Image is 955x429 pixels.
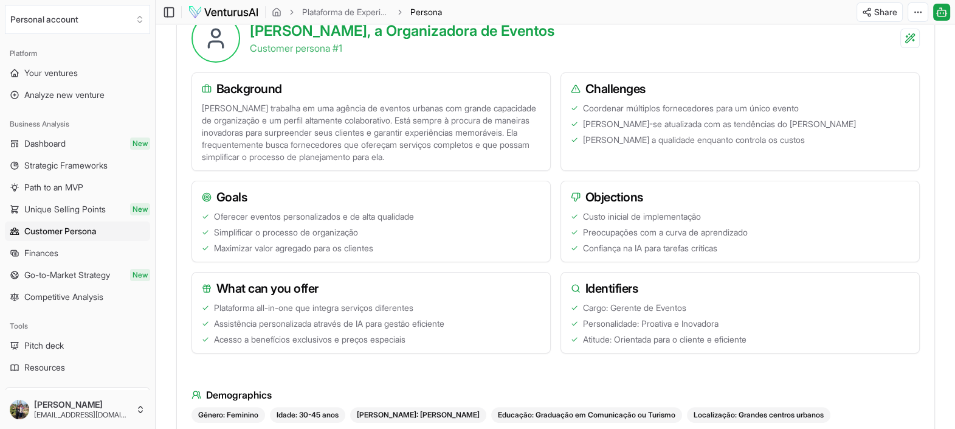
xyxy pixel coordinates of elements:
[687,407,830,423] div: Localização: Grandes centros urbanos
[250,41,554,55] p: Customer persona # 1
[410,6,442,18] span: Persona
[130,138,150,150] span: New
[5,243,150,263] a: Finances
[5,85,150,105] a: Analyze new venture
[583,242,717,254] span: Confiança na IA para tarefas críticas
[583,302,686,314] span: Cargo: Gerente de Eventos
[270,407,345,423] div: Idade: 30-45 anos
[191,388,920,402] h4: Demographics
[214,302,413,314] span: Plataforma all-in-one que integra serviços diferentes
[5,287,150,307] a: Competitive Analysis
[24,361,65,374] span: Resources
[272,6,442,18] nav: breadcrumb
[302,6,390,18] a: Plataforma de Experiências
[24,159,108,172] span: Strategic Frameworks
[5,5,150,34] button: Select an organization
[24,225,97,237] span: Customer Persona
[202,80,540,97] h3: Background
[350,407,486,423] div: [PERSON_NAME]: [PERSON_NAME]
[24,291,103,303] span: Competitive Analysis
[583,118,856,130] span: [PERSON_NAME]-se atualizada com as tendências do [PERSON_NAME]
[5,200,150,219] a: Unique Selling PointsNew
[130,269,150,281] span: New
[214,226,358,239] span: Simplificar o processo de organização
[583,333,746,346] span: Atitude: Orientada para o cliente e eficiente
[583,318,719,330] span: Personalidade: Proativa e Inovadora
[24,181,83,194] span: Path to an MVP
[24,138,66,150] span: Dashboard
[250,21,554,41] h2: [PERSON_NAME], a Organizadora de Eventos
[5,178,150,197] a: Path to an MVP
[5,134,150,153] a: DashboardNew
[583,211,701,223] span: Custo inicial de implementação
[10,400,29,419] img: ACg8ocK5GvR0zmbFT8nnRfSroFWB0Z_4VrJ6a2fg9iWDCNZ-z5XU4ubGsQ=s96-c
[5,316,150,336] div: Tools
[24,89,105,101] span: Analyze new venture
[24,67,78,79] span: Your ventures
[34,410,131,420] span: [EMAIL_ADDRESS][DOMAIN_NAME]
[583,134,805,146] span: [PERSON_NAME] a qualidade enquanto controla os custos
[491,407,682,423] div: Educação: Graduação em Comunicação ou Turismo
[5,395,150,424] button: [PERSON_NAME][EMAIL_ADDRESS][DOMAIN_NAME]
[191,407,265,423] div: Gênero: Feminino
[24,203,106,215] span: Unique Selling Points
[5,63,150,83] a: Your ventures
[202,189,540,206] h3: Goals
[214,242,373,254] span: Maximizar valor agregado para os clientes
[571,80,909,97] h3: Challenges
[214,318,444,330] span: Assistência personalizada através de IA para gestão eficiente
[24,340,64,352] span: Pitch deck
[5,265,150,285] a: Go-to-Market StrategyNew
[5,156,150,175] a: Strategic Frameworks
[34,399,131,410] span: [PERSON_NAME]
[214,333,405,346] span: Acesso a benefícios exclusivos e preços especiais
[857,2,903,22] button: Share
[188,5,259,19] img: logo
[214,211,414,223] span: Oferecer eventos personalizados e de alta qualidade
[583,226,748,239] span: Preocupações com a curva de aprendizado
[571,189,909,206] h3: Objections
[571,280,909,297] h3: Identifiers
[5,336,150,355] a: Pitch deck
[5,114,150,134] div: Business Analysis
[874,6,897,18] span: Share
[583,102,799,114] span: Coordenar múltiplos fornecedores para um único evento
[202,280,540,297] h3: What can you offer
[5,358,150,377] a: Resources
[202,102,540,163] p: [PERSON_NAME] trabalha em uma agência de eventos urbanas com grande capacidade de organização e u...
[5,221,150,241] a: Customer Persona
[24,269,110,281] span: Go-to-Market Strategy
[24,247,58,259] span: Finances
[5,44,150,63] div: Platform
[130,203,150,215] span: New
